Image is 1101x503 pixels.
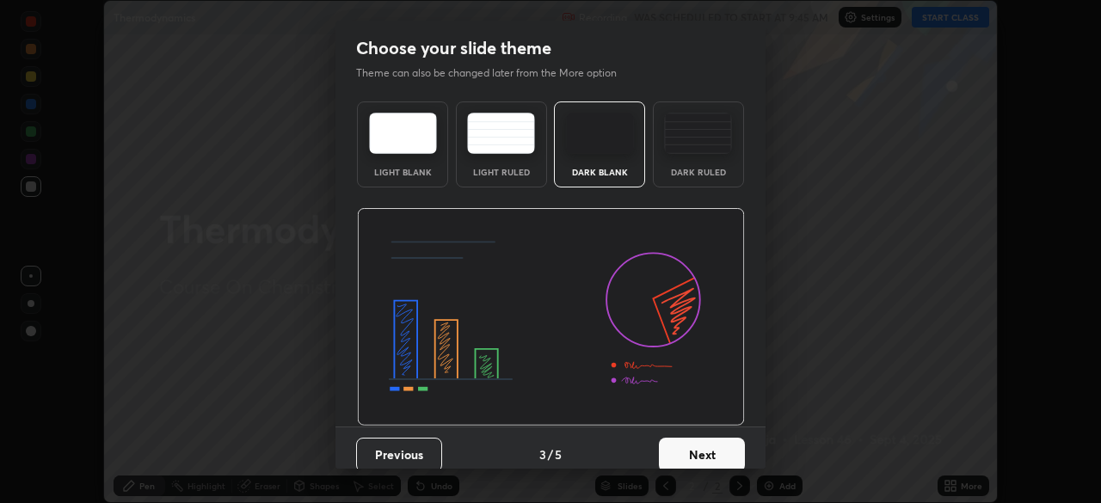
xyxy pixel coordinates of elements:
h4: / [548,445,553,463]
div: Light Blank [368,168,437,176]
div: Dark Ruled [664,168,733,176]
h4: 5 [555,445,562,463]
img: darkRuledTheme.de295e13.svg [664,113,732,154]
img: darkTheme.f0cc69e5.svg [566,113,634,154]
div: Light Ruled [467,168,536,176]
p: Theme can also be changed later from the More option [356,65,635,81]
img: lightRuledTheme.5fabf969.svg [467,113,535,154]
h2: Choose your slide theme [356,37,551,59]
div: Dark Blank [565,168,634,176]
button: Previous [356,438,442,472]
img: lightTheme.e5ed3b09.svg [369,113,437,154]
h4: 3 [539,445,546,463]
button: Next [659,438,745,472]
img: darkThemeBanner.d06ce4a2.svg [357,208,745,426]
